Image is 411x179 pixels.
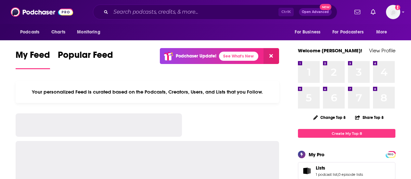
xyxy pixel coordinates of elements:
p: Podchaser Update! [176,53,216,59]
button: open menu [328,26,373,38]
span: New [320,4,331,10]
a: My Feed [16,49,50,69]
a: View Profile [369,47,395,54]
span: Charts [51,28,65,37]
button: Show profile menu [386,5,400,19]
span: For Podcasters [332,28,364,37]
img: Podchaser - Follow, Share and Rate Podcasts [11,6,73,18]
a: 0 episode lists [338,172,363,177]
button: open menu [72,26,109,38]
span: Podcasts [20,28,39,37]
span: Popular Feed [58,49,113,64]
span: Monitoring [77,28,100,37]
a: Welcome [PERSON_NAME]! [298,47,362,54]
button: open menu [372,26,395,38]
a: Lists [316,165,363,171]
span: For Business [295,28,320,37]
button: open menu [16,26,48,38]
div: Your personalized Feed is curated based on the Podcasts, Creators, Users, and Lists that you Follow. [16,81,279,103]
a: Create My Top 8 [298,129,395,138]
a: PRO [387,152,394,157]
span: , [338,172,338,177]
button: Share Top 8 [355,111,384,124]
a: 1 podcast list [316,172,338,177]
span: Lists [316,165,325,171]
span: Ctrl K [278,8,294,16]
button: open menu [290,26,328,38]
button: Change Top 8 [309,113,350,121]
div: My Pro [309,151,325,158]
div: Search podcasts, credits, & more... [93,5,337,19]
span: Logged in as mdekoning [386,5,400,19]
span: Open Advanced [302,10,329,14]
a: Show notifications dropdown [352,6,363,18]
svg: Add a profile image [395,5,400,10]
input: Search podcasts, credits, & more... [111,7,278,17]
a: Lists [300,166,313,175]
span: More [376,28,387,37]
a: Charts [47,26,69,38]
a: Show notifications dropdown [368,6,378,18]
img: User Profile [386,5,400,19]
a: See What's New [219,52,258,61]
span: My Feed [16,49,50,64]
a: Popular Feed [58,49,113,69]
button: Open AdvancedNew [299,8,332,16]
